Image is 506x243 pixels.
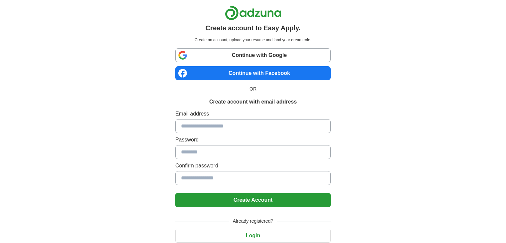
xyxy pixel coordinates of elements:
h1: Create account with email address [209,98,297,106]
label: Password [175,136,331,144]
h1: Create account to Easy Apply. [206,23,301,33]
a: Continue with Facebook [175,66,331,80]
span: Already registered? [229,218,277,225]
button: Create Account [175,193,331,207]
a: Continue with Google [175,48,331,62]
button: Login [175,229,331,243]
img: Adzuna logo [225,5,281,20]
label: Email address [175,110,331,118]
span: OR [246,86,260,93]
label: Confirm password [175,162,331,170]
p: Create an account, upload your resume and land your dream role. [177,37,329,43]
a: Login [175,233,331,238]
